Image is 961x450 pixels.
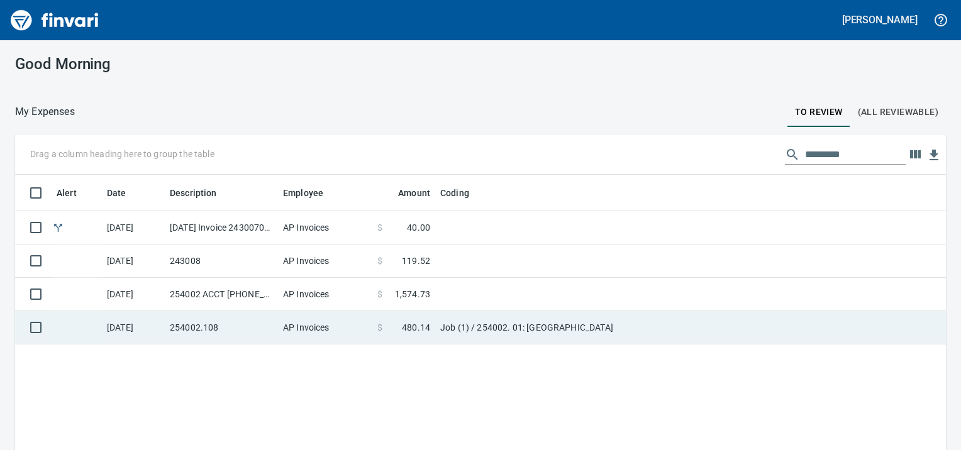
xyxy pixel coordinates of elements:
[402,255,430,267] span: 119.52
[57,185,77,200] span: Alert
[377,288,382,300] span: $
[407,221,430,234] span: 40.00
[102,278,165,311] td: [DATE]
[15,55,305,73] h3: Good Morning
[165,211,278,244] td: [DATE] Invoice 243007090825 from Tapani Materials (1-29544)
[102,311,165,344] td: [DATE]
[15,104,75,119] nav: breadcrumb
[57,185,93,200] span: Alert
[283,185,340,200] span: Employee
[15,104,75,119] p: My Expenses
[839,10,921,30] button: [PERSON_NAME]
[440,185,469,200] span: Coding
[858,104,938,120] span: (All Reviewable)
[925,146,943,165] button: Download Table
[395,288,430,300] span: 1,574.73
[165,311,278,344] td: 254002.108
[440,185,486,200] span: Coding
[278,311,372,344] td: AP Invoices
[52,223,65,231] span: Split transaction
[278,244,372,278] td: AP Invoices
[435,311,750,344] td: Job (1) / 254002. 01: [GEOGRAPHIC_DATA]
[170,185,233,200] span: Description
[842,13,918,26] h5: [PERSON_NAME]
[102,211,165,244] td: [DATE]
[30,148,214,160] p: Drag a column heading here to group the table
[377,255,382,267] span: $
[283,185,323,200] span: Employee
[402,321,430,334] span: 480.14
[107,185,143,200] span: Date
[795,104,843,120] span: To Review
[906,145,925,164] button: Choose columns to display
[107,185,126,200] span: Date
[8,5,102,35] img: Finvari
[102,244,165,278] td: [DATE]
[165,278,278,311] td: 254002 ACCT [PHONE_NUMBER]
[377,221,382,234] span: $
[278,278,372,311] td: AP Invoices
[165,244,278,278] td: 243008
[170,185,217,200] span: Description
[382,185,430,200] span: Amount
[278,211,372,244] td: AP Invoices
[398,185,430,200] span: Amount
[377,321,382,334] span: $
